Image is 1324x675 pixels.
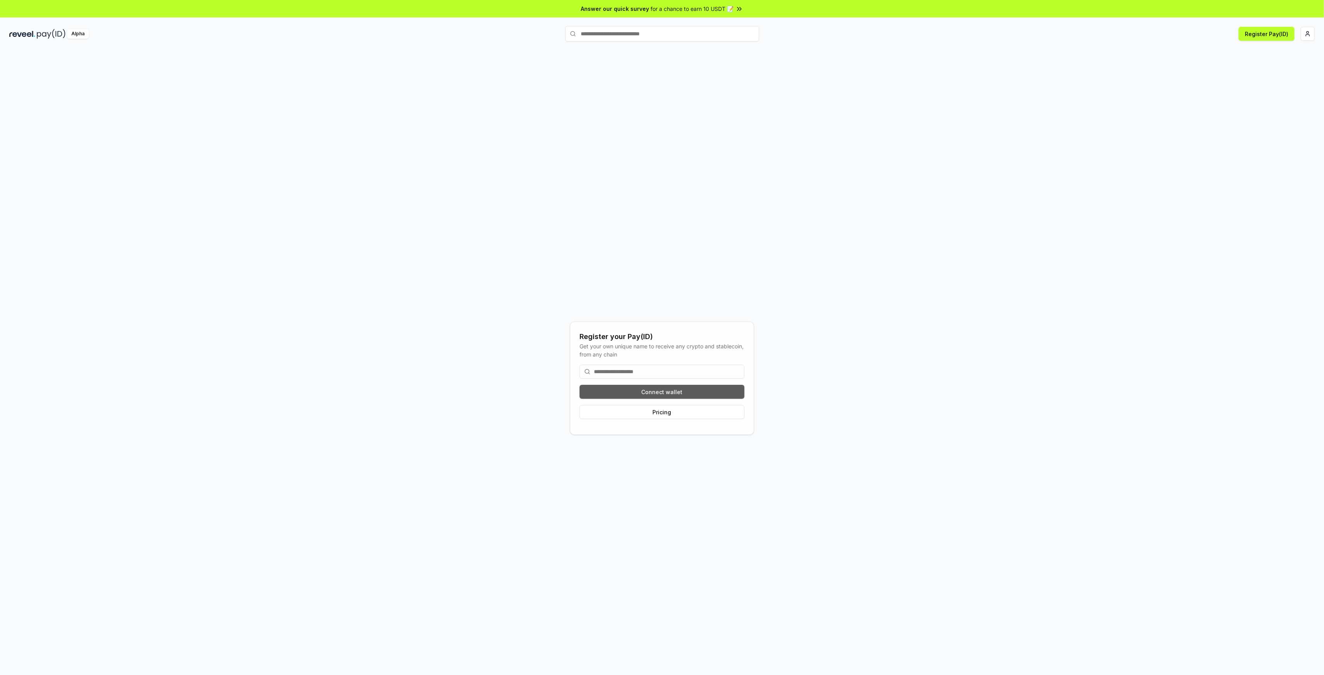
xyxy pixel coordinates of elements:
span: Answer our quick survey [581,5,649,13]
span: for a chance to earn 10 USDT 📝 [651,5,734,13]
button: Connect wallet [580,385,744,399]
button: Register Pay(ID) [1239,27,1295,41]
img: pay_id [37,29,66,39]
div: Get your own unique name to receive any crypto and stablecoin, from any chain [580,342,744,358]
div: Alpha [67,29,89,39]
img: reveel_dark [9,29,35,39]
div: Register your Pay(ID) [580,331,744,342]
button: Pricing [580,405,744,419]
